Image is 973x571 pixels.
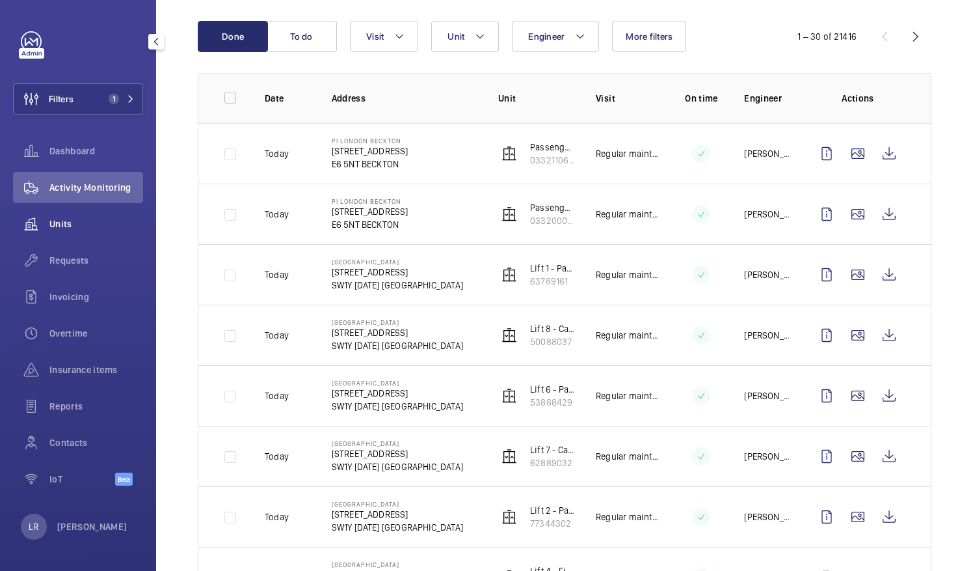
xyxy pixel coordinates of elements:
[596,268,658,281] p: Regular maintenance
[265,329,289,342] p: Today
[332,197,408,205] p: PI London Beckton
[332,400,463,413] p: SW1Y [DATE] [GEOGRAPHIC_DATA]
[811,92,905,105] p: Actions
[626,31,673,42] span: More filters
[530,517,575,530] p: 77344302
[530,141,575,154] p: Passenger Lift (Extension)
[332,339,463,352] p: SW1Y [DATE] [GEOGRAPHIC_DATA]
[596,147,658,160] p: Regular maintenance
[49,473,115,486] span: IoT
[501,388,517,404] img: elevator.svg
[530,262,575,275] p: Lift 1 - Passenger Lift
[265,147,289,160] p: Today
[265,92,311,105] p: Date
[501,146,517,161] img: elevator.svg
[501,267,517,283] img: elevator.svg
[530,154,575,167] p: 033211064691
[332,266,463,279] p: [STREET_ADDRESS]
[332,460,463,473] p: SW1Y [DATE] [GEOGRAPHIC_DATA]
[530,275,575,288] p: 63789161
[332,205,408,218] p: [STREET_ADDRESS]
[501,449,517,464] img: elevator.svg
[332,387,463,400] p: [STREET_ADDRESS]
[530,335,575,348] p: 50088037
[49,181,143,194] span: Activity Monitoring
[13,83,143,115] button: Filters1
[350,21,418,52] button: Visit
[744,510,790,523] p: [PERSON_NAME]
[265,510,289,523] p: Today
[109,94,119,104] span: 1
[530,383,575,396] p: Lift 6 - Passenger Lift
[528,31,565,42] span: Engineer
[332,145,408,158] p: [STREET_ADDRESS]
[498,92,575,105] p: Unit
[596,510,658,523] p: Regular maintenance
[530,456,575,469] p: 62889032
[49,400,143,413] span: Reports
[29,520,38,533] p: LR
[744,389,790,402] p: [PERSON_NAME]
[797,30,857,43] div: 1 – 30 of 21416
[332,500,463,508] p: [GEOGRAPHIC_DATA]
[332,137,408,145] p: PI London Beckton
[744,147,790,160] p: [PERSON_NAME]
[265,450,289,463] p: Today
[49,327,143,340] span: Overtime
[49,290,143,303] span: Invoicing
[49,436,143,449] span: Contacts
[332,508,463,521] p: [STREET_ADDRESS]
[332,439,463,447] p: [GEOGRAPHIC_DATA]
[265,208,289,221] p: Today
[431,21,499,52] button: Unit
[447,31,464,42] span: Unit
[501,327,517,343] img: elevator.svg
[530,322,575,335] p: Lift 8 - Car Lift
[501,509,517,525] img: elevator.svg
[49,92,73,105] span: Filters
[596,389,658,402] p: Regular maintenance
[530,214,575,227] p: 0332000142/EQ7716
[49,217,143,230] span: Units
[744,208,790,221] p: [PERSON_NAME]
[596,92,658,105] p: Visit
[265,268,289,281] p: Today
[332,447,463,460] p: [STREET_ADDRESS]
[332,258,463,266] p: [GEOGRAPHIC_DATA]
[530,201,575,214] p: Passenger Lift
[115,473,133,486] span: Beta
[596,208,658,221] p: Regular maintenance
[596,450,658,463] p: Regular maintenance
[49,254,143,267] span: Requests
[332,379,463,387] p: [GEOGRAPHIC_DATA]
[501,206,517,222] img: elevator.svg
[332,218,408,231] p: E6 5NT BECKTON
[679,92,723,105] p: On time
[612,21,686,52] button: More filters
[49,145,143,158] span: Dashboard
[332,326,463,339] p: [STREET_ADDRESS]
[744,92,790,105] p: Engineer
[596,329,658,342] p: Regular maintenance
[265,389,289,402] p: Today
[744,329,790,342] p: [PERSON_NAME]
[49,363,143,376] span: Insurance items
[332,521,463,534] p: SW1Y [DATE] [GEOGRAPHIC_DATA]
[530,396,575,409] p: 53888429
[366,31,384,42] span: Visit
[530,504,575,517] p: Lift 2 - Passenger Lift
[744,450,790,463] p: [PERSON_NAME]
[332,92,478,105] p: Address
[744,268,790,281] p: [PERSON_NAME]
[530,443,575,456] p: Lift 7 - Car Lift
[512,21,599,52] button: Engineer
[332,279,463,292] p: SW1Y [DATE] [GEOGRAPHIC_DATA]
[332,561,463,568] p: [GEOGRAPHIC_DATA]
[332,158,408,171] p: E6 5NT BECKTON
[198,21,268,52] button: Done
[57,520,127,533] p: [PERSON_NAME]
[267,21,337,52] button: To do
[332,318,463,326] p: [GEOGRAPHIC_DATA]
